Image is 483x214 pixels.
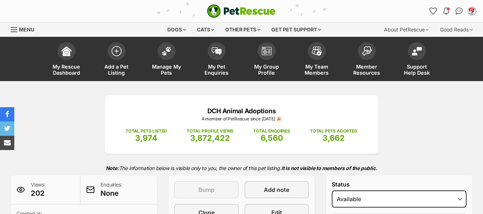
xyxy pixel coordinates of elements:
[362,46,372,56] img: member-resources-icon-8e73f808a243e03378d46382f2149f9095a855e16c252ad45f914b54edf8863c.svg
[262,47,272,55] img: group-profile-icon-3fa3cf56718a62981997c0bc7e787c4b2cf8bcc04b72c1350f741eb67cf2f40e.svg
[198,185,215,194] span: Bump
[264,185,289,194] span: Add note
[100,181,122,198] p: Enquiries:
[50,64,83,76] span: My Rescue Dashboard
[190,133,230,143] span: 3,872,422
[220,23,265,37] div: Other pets
[100,64,133,76] span: Add a Pet Listing
[301,64,333,76] span: My Team Members
[266,23,326,37] div: Get pet support
[401,64,433,76] span: Support Help Desk
[192,39,242,81] a: My Pet Enquiries
[332,181,467,188] label: Status
[135,133,157,143] span: 3,974
[392,39,442,81] a: Support Help Desk
[242,39,292,81] a: My Group Profile
[162,23,191,37] div: Dogs
[435,23,478,37] div: Good Reads
[192,23,219,37] div: Cats
[428,5,439,17] a: Favourites
[187,128,233,134] p: TOTAL PROFILE VIEWS
[112,46,122,56] img: add-pet-listing-icon-0afa8454b4691262ce3f59096e99ab1cd57d4a30225e0717b998d2c9b9846f56.svg
[201,64,233,76] span: My Pet Enquiries
[162,46,172,56] img: manage-my-pets-icon-02211641906a0b7f246fdf0571729dbe1e7629f14944591b6c1af311fb30b64b.svg
[31,188,46,198] span: 202
[428,5,478,17] ul: Account quick links
[412,47,422,55] img: help-desk-icon-fdf02630f3aa405de69fd3d07c3f3aa587a6932b1a1747fa1d2bba05be0121f9.svg
[443,8,449,15] img: notifications-46538b983faf8c2785f20acdc204bb7945ddae34d4c08c2a6579f10ce5e182be.svg
[174,181,239,198] button: Bump
[245,181,309,198] a: Add note
[312,46,322,56] img: team-members-icon-5396bd8760b3fe7c0b43da4ab00e1e3bb1a5d9ba89233759b79545d2d3fc5d0d.svg
[310,128,358,134] p: TOTAL PETS ADOPTED
[207,4,276,18] img: logo-e224e6f780fb5917bec1dbf3a21bbac754714ae5b6737aabdf751b685950b380.svg
[453,5,465,17] a: Conversations
[466,5,478,17] button: My account
[11,161,472,175] p: The information below is visible only to you, the owner of this pet listing.
[292,39,342,81] a: My Team Members
[116,106,368,116] p: DCH Animal Adoptions
[92,39,142,81] a: Add a Pet Listing
[253,128,290,134] p: TOTAL ENQUIRIES
[106,165,119,171] strong: Note:
[281,165,378,171] strong: It is not visible to members of the public.
[207,4,276,18] a: PetRescue
[212,47,222,55] img: pet-enquiries-icon-7e3ad2cf08bfb03b45e93fb7055b45f3efa6380592205ae92323e6603595dc1f.svg
[455,8,463,15] img: chat-41dd97257d64d25036548639549fe6c8038ab92f7586957e7f3b1b290dea8141.svg
[151,64,183,76] span: Manage My Pets
[19,26,34,33] span: Menu
[440,5,452,17] button: Notifications
[468,8,475,15] img: Kim Court profile pic
[379,23,434,37] div: About PetRescue
[142,39,192,81] a: Manage My Pets
[11,23,39,35] a: Menu
[100,188,122,198] span: None
[351,64,383,76] span: Member Resources
[41,39,92,81] a: My Rescue Dashboard
[116,116,368,122] p: A member of PetRescue since [DATE] 🎉
[342,39,392,81] a: Member Resources
[61,46,72,56] img: dashboard-icon-eb2f2d2d3e046f16d808141f083e7271f6b2e854fb5c12c21221c1fb7104beca.svg
[31,181,46,198] p: Views:
[261,133,283,143] span: 6,560
[322,133,345,143] span: 3,662
[251,64,283,76] span: My Group Profile
[125,128,167,134] p: TOTAL PETS LISTED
